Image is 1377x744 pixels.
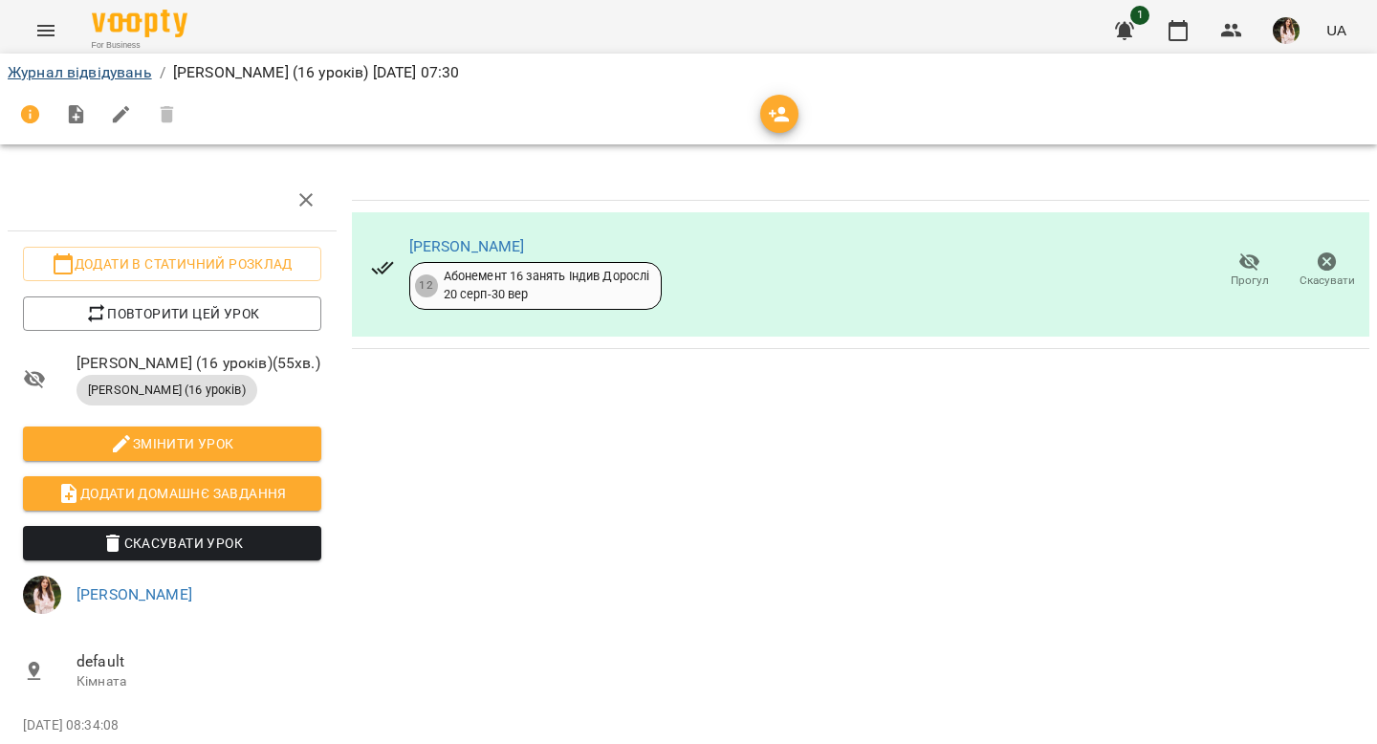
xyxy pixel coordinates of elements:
div: 12 [415,274,438,297]
nav: breadcrumb [8,61,1369,84]
button: Додати домашнє завдання [23,476,321,511]
a: Журнал відвідувань [8,63,152,81]
p: Кімната [76,672,321,691]
span: For Business [92,39,187,52]
button: Повторити цей урок [23,296,321,331]
a: [PERSON_NAME] [76,585,192,603]
span: Скасувати Урок [38,532,306,555]
button: Menu [23,8,69,54]
span: Додати в статичний розклад [38,252,306,275]
button: Змінити урок [23,427,321,461]
button: Скасувати [1288,244,1366,297]
p: [DATE] 08:34:08 [23,716,321,735]
img: Voopty Logo [92,10,187,37]
button: Скасувати Урок [23,526,321,560]
li: / [160,61,165,84]
span: Змінити урок [38,432,306,455]
span: [PERSON_NAME] (16 уроків) ( 55 хв. ) [76,352,321,375]
a: [PERSON_NAME] [409,237,525,255]
span: Скасувати [1300,273,1355,289]
span: Прогул [1231,273,1269,289]
img: 0c816b45d4ae52af7ed0235fc7ac0ba2.jpg [1273,17,1300,44]
button: Додати в статичний розклад [23,247,321,281]
button: Прогул [1211,244,1288,297]
div: Абонемент 16 занять Індив Дорослі 20 серп - 30 вер [444,268,650,303]
span: UA [1326,20,1346,40]
span: default [76,650,321,673]
span: [PERSON_NAME] (16 уроків) [76,382,257,399]
img: 0c816b45d4ae52af7ed0235fc7ac0ba2.jpg [23,576,61,614]
span: 1 [1130,6,1149,25]
p: [PERSON_NAME] (16 уроків) [DATE] 07:30 [173,61,460,84]
span: Додати домашнє завдання [38,482,306,505]
button: UA [1319,12,1354,48]
span: Повторити цей урок [38,302,306,325]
